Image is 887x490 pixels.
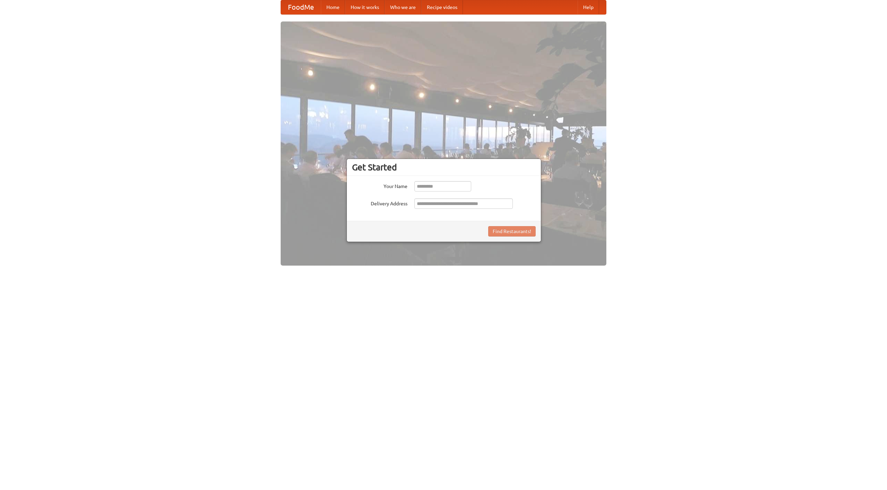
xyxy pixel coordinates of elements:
label: Delivery Address [352,198,407,207]
a: Who we are [385,0,421,14]
a: Recipe videos [421,0,463,14]
label: Your Name [352,181,407,190]
a: FoodMe [281,0,321,14]
h3: Get Started [352,162,536,172]
a: How it works [345,0,385,14]
a: Help [578,0,599,14]
button: Find Restaurants! [488,226,536,237]
a: Home [321,0,345,14]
